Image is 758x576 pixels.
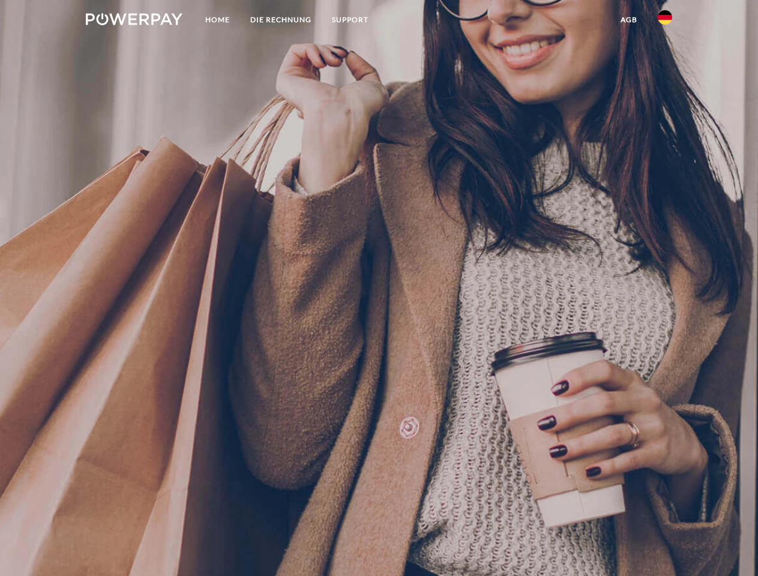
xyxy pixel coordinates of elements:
[195,9,240,31] a: Home
[240,9,322,31] a: DIE RECHNUNG
[610,9,648,31] a: agb
[658,10,672,25] img: de
[322,9,379,31] a: SUPPORT
[86,13,182,25] img: logo-powerpay-white.svg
